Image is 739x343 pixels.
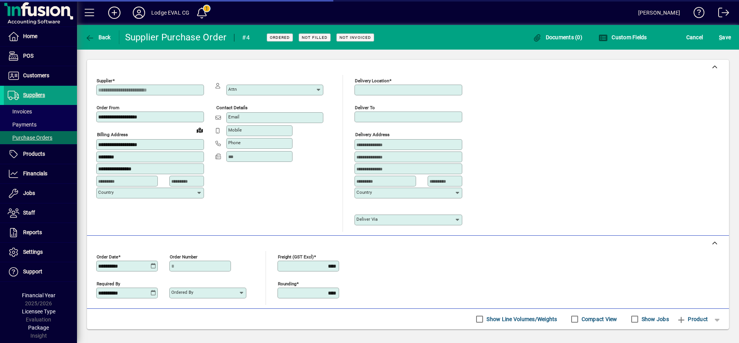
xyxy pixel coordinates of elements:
span: Customers [23,72,49,78]
label: Compact View [580,315,617,323]
div: Supplier Purchase Order [125,31,227,43]
mat-label: Attn [228,87,237,92]
mat-label: Country [98,190,114,195]
span: S [719,34,722,40]
span: Product [677,313,708,325]
mat-label: Order date [97,254,118,259]
span: Payments [8,122,37,128]
span: Documents (0) [532,34,582,40]
span: Cancel [686,31,703,43]
div: #4 [242,32,250,44]
a: Invoices [4,105,77,118]
div: [PERSON_NAME] [638,7,680,19]
span: Suppliers [23,92,45,98]
span: ave [719,31,731,43]
span: Licensee Type [22,308,55,315]
mat-label: Rounding [278,281,296,286]
mat-label: Deliver To [355,105,375,110]
mat-label: Delivery Location [355,78,389,83]
span: Support [23,268,42,275]
mat-label: Order number [170,254,197,259]
button: Profile [127,6,151,20]
span: Invoices [8,108,32,115]
span: POS [23,53,33,59]
label: Show Line Volumes/Weights [485,315,557,323]
a: Support [4,262,77,281]
label: Show Jobs [640,315,669,323]
mat-label: Country [356,190,372,195]
div: Lodge EVAL CG [151,7,189,19]
button: Add [102,6,127,20]
mat-label: Supplier [97,78,112,83]
a: Customers [4,66,77,85]
a: Products [4,145,77,164]
span: Financial Year [22,292,55,298]
a: Financials [4,164,77,183]
span: Settings [23,249,43,255]
a: POS [4,47,77,66]
span: Back [85,34,111,40]
span: Financials [23,170,47,176]
button: Back [83,30,113,44]
mat-label: Email [228,114,239,120]
span: Ordered [270,35,290,40]
a: Jobs [4,184,77,203]
button: Documents (0) [530,30,584,44]
button: Save [717,30,733,44]
span: Products [23,151,45,157]
mat-label: Required by [97,281,120,286]
span: Jobs [23,190,35,196]
button: Product [673,312,712,326]
button: Cancel [684,30,705,44]
span: Not Filled [302,35,328,40]
span: Custom Fields [599,34,647,40]
button: Custom Fields [597,30,649,44]
a: Settings [4,243,77,262]
span: Purchase Orders [8,135,52,141]
a: Purchase Orders [4,131,77,144]
a: Payments [4,118,77,131]
a: Home [4,27,77,46]
mat-label: Mobile [228,127,242,133]
a: View on map [194,124,206,136]
span: Package [28,325,49,331]
mat-label: Phone [228,140,241,145]
a: Staff [4,203,77,223]
mat-label: Freight (GST excl) [278,254,314,259]
mat-label: Ordered by [171,290,193,295]
span: Home [23,33,37,39]
a: Reports [4,223,77,242]
a: Knowledge Base [688,2,705,27]
span: Not Invoiced [339,35,371,40]
mat-label: Deliver via [356,216,378,222]
span: Staff [23,210,35,216]
span: Reports [23,229,42,235]
app-page-header-button: Back [77,30,119,44]
a: Logout [712,2,729,27]
mat-label: Order from [97,105,119,110]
